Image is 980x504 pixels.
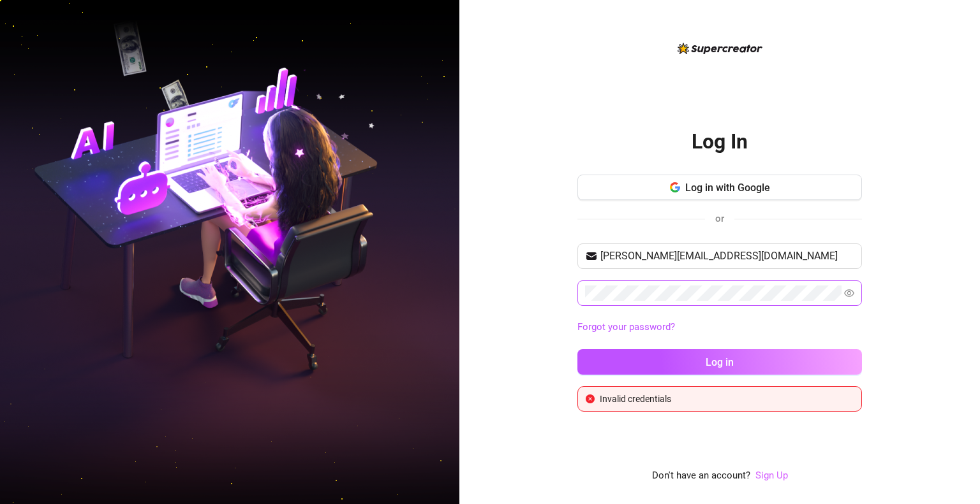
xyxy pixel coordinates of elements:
[844,288,854,298] span: eye
[685,182,770,194] span: Log in with Google
[577,175,862,200] button: Log in with Google
[586,394,595,403] span: close-circle
[692,129,748,155] h2: Log In
[577,321,675,333] a: Forgot your password?
[600,248,854,264] input: Your email
[577,320,862,335] a: Forgot your password?
[600,392,854,406] div: Invalid credentials
[755,470,788,481] a: Sign Up
[652,468,750,484] span: Don't have an account?
[755,468,788,484] a: Sign Up
[715,213,724,224] span: or
[706,356,734,368] span: Log in
[678,43,762,54] img: logo-BBDzfeDw.svg
[577,349,862,375] button: Log in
